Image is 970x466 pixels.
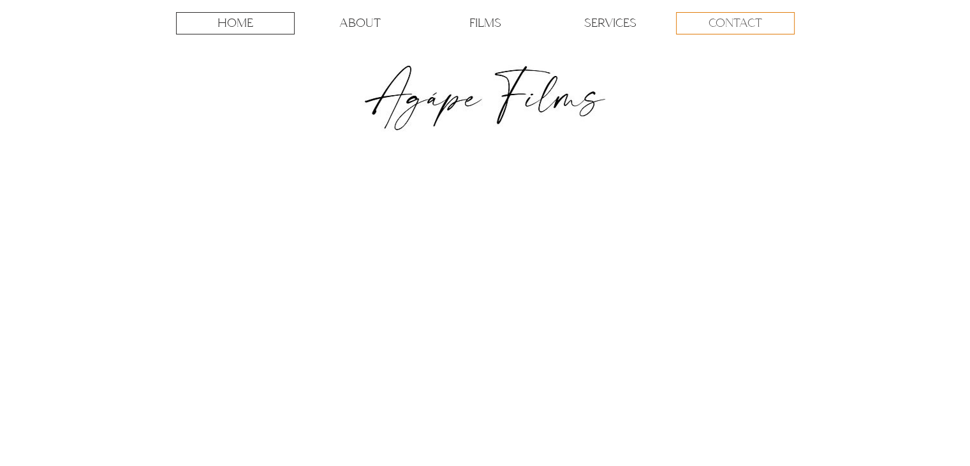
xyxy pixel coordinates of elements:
[176,12,295,34] a: HOME
[709,13,762,34] p: CONTACT
[217,13,253,34] p: HOME
[551,12,670,34] a: SERVICES
[301,12,420,34] a: ABOUT
[584,13,636,34] p: SERVICES
[676,12,795,34] a: CONTACT
[426,12,545,34] a: FILMS
[173,12,798,34] nav: Site
[339,13,381,34] p: ABOUT
[469,13,501,34] p: FILMS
